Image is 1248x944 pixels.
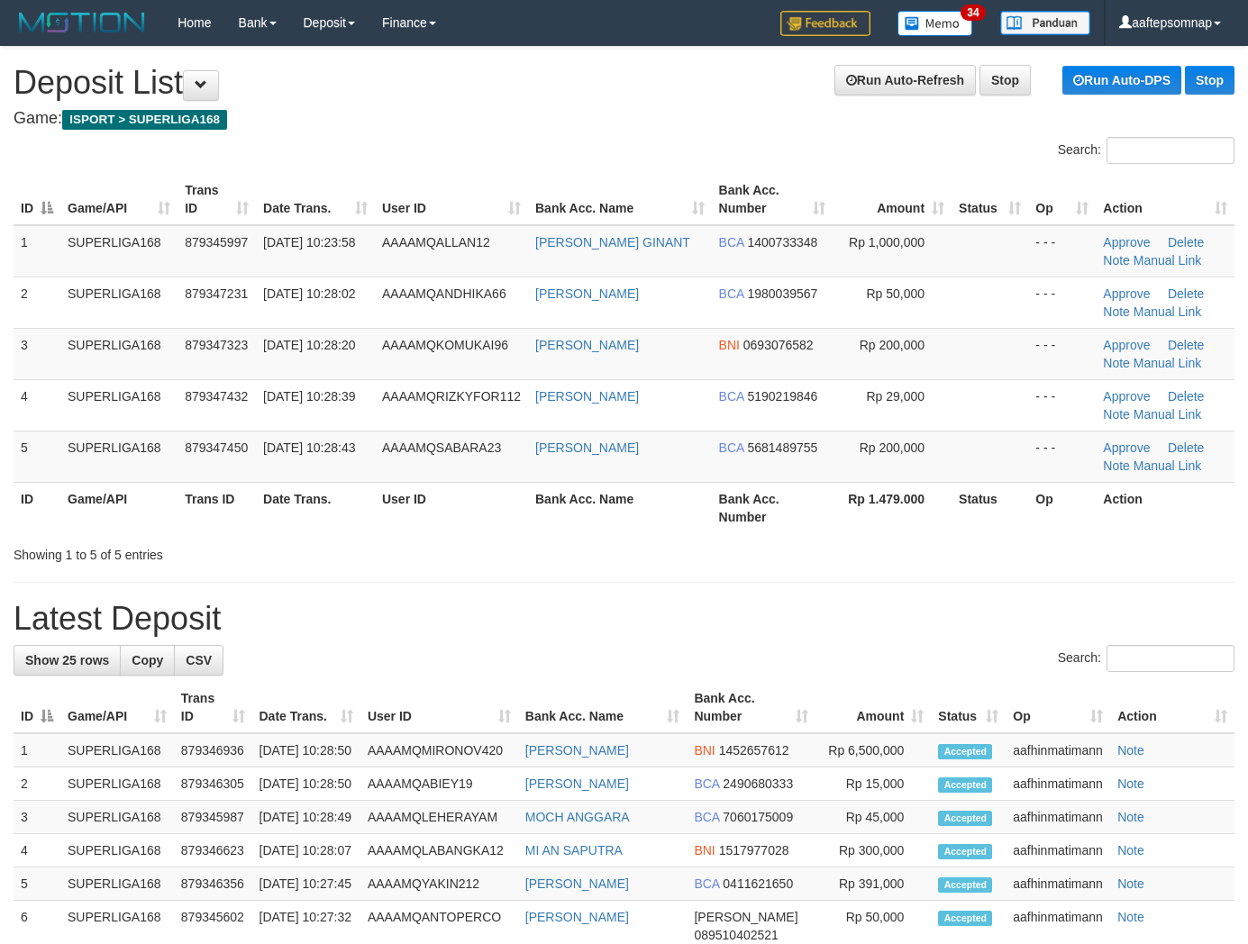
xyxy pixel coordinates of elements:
th: Rp 1.479.000 [833,482,952,533]
a: Approve [1103,440,1150,455]
a: [PERSON_NAME] [535,286,639,301]
span: AAAAMQKOMUKAI96 [382,338,508,352]
span: BNI [694,843,715,858]
th: Date Trans. [256,482,375,533]
td: 879346356 [174,867,252,901]
span: Show 25 rows [25,653,109,667]
span: 34 [961,5,985,21]
td: 1 [14,225,60,277]
a: Run Auto-Refresh [834,65,976,95]
a: Delete [1168,338,1204,352]
td: - - - [1028,379,1096,431]
th: ID [14,482,60,533]
td: 2 [14,277,60,328]
td: aafhinmatimann [1006,801,1110,834]
td: SUPERLIGA168 [60,867,174,901]
span: BCA [719,389,744,404]
a: Delete [1168,235,1204,250]
span: [PERSON_NAME] [694,910,797,924]
span: Copy 1452657612 to clipboard [719,743,789,758]
span: [DATE] 10:23:58 [263,235,355,250]
a: Note [1103,458,1130,473]
th: Trans ID: activate to sort column ascending [174,682,252,733]
span: 879347323 [185,338,248,352]
span: [DATE] 10:28:39 [263,389,355,404]
span: 879345997 [185,235,248,250]
a: Run Auto-DPS [1062,66,1181,95]
a: Note [1103,356,1130,370]
a: Manual Link [1134,458,1202,473]
span: BCA [719,440,744,455]
label: Search: [1058,137,1234,164]
label: Search: [1058,645,1234,672]
th: User ID: activate to sort column ascending [360,682,518,733]
td: aafhinmatimann [1006,767,1110,801]
th: Game/API: activate to sort column ascending [60,682,174,733]
span: BCA [694,776,719,791]
a: Delete [1168,440,1204,455]
th: User ID [375,482,528,533]
td: aafhinmatimann [1006,834,1110,867]
td: SUPERLIGA168 [60,277,178,328]
th: Bank Acc. Number [712,482,833,533]
span: AAAAMQSABARA23 [382,440,501,455]
input: Search: [1107,645,1234,672]
span: Copy 1400733348 to clipboard [747,235,817,250]
input: Search: [1107,137,1234,164]
a: Stop [1185,66,1234,95]
td: [DATE] 10:28:07 [252,834,360,867]
a: Manual Link [1134,407,1202,422]
a: Show 25 rows [14,645,121,676]
td: SUPERLIGA168 [60,328,178,379]
a: Note [1117,776,1144,791]
span: Copy [132,653,163,667]
span: AAAAMQANDHIKA66 [382,286,506,301]
a: Manual Link [1134,356,1202,370]
th: Date Trans.: activate to sort column ascending [256,174,375,225]
span: Accepted [938,744,992,759]
td: SUPERLIGA168 [60,431,178,482]
h4: Game: [14,110,1234,128]
td: 879346936 [174,733,252,767]
th: Op: activate to sort column ascending [1028,174,1096,225]
span: ISPORT > SUPERLIGA168 [62,110,227,130]
a: [PERSON_NAME] [535,338,639,352]
img: Button%20Memo.svg [897,11,973,36]
span: AAAAMQRIZKYFOR112 [382,389,521,404]
img: panduan.png [1000,11,1090,35]
td: [DATE] 10:28:50 [252,733,360,767]
td: [DATE] 10:28:49 [252,801,360,834]
span: BCA [694,876,719,891]
a: Delete [1168,286,1204,301]
th: Bank Acc. Name: activate to sort column ascending [518,682,688,733]
a: Approve [1103,389,1150,404]
span: 879347231 [185,286,248,301]
a: Note [1117,910,1144,924]
a: Note [1103,304,1130,319]
a: Stop [979,65,1031,95]
a: [PERSON_NAME] GINANT [535,235,690,250]
td: - - - [1028,431,1096,482]
td: Rp 45,000 [815,801,931,834]
a: [PERSON_NAME] [525,743,629,758]
td: SUPERLIGA168 [60,767,174,801]
td: [DATE] 10:28:50 [252,767,360,801]
span: Copy 1980039567 to clipboard [747,286,817,301]
th: Bank Acc. Number: activate to sort column ascending [687,682,815,733]
span: 879347432 [185,389,248,404]
td: 3 [14,801,60,834]
span: Accepted [938,811,992,826]
span: BNI [719,338,740,352]
a: Note [1103,253,1130,268]
h1: Latest Deposit [14,601,1234,637]
a: MOCH ANGGARA [525,810,630,824]
span: Copy 089510402521 to clipboard [694,928,778,942]
td: 879346623 [174,834,252,867]
th: Status: activate to sort column ascending [952,174,1028,225]
th: Amount: activate to sort column ascending [833,174,952,225]
th: Op [1028,482,1096,533]
td: 4 [14,834,60,867]
a: [PERSON_NAME] [535,389,639,404]
div: Showing 1 to 5 of 5 entries [14,539,506,564]
span: Copy 1517977028 to clipboard [719,843,789,858]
